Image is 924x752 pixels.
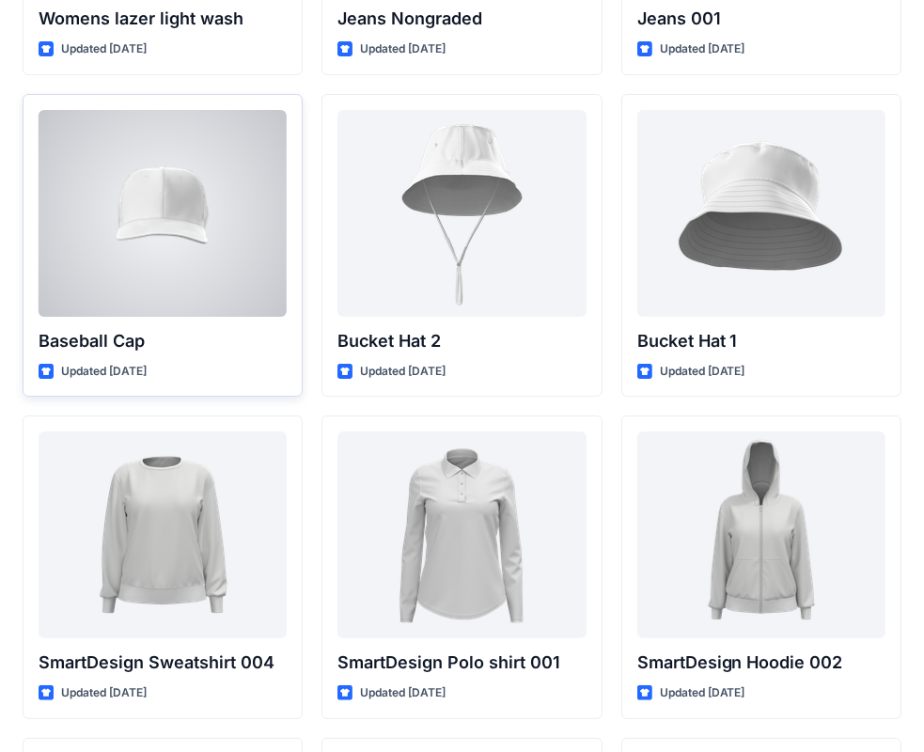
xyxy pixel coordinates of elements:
p: Updated [DATE] [360,683,446,703]
p: Bucket Hat 2 [337,328,586,354]
p: Womens lazer light wash [39,6,287,32]
p: SmartDesign Hoodie 002 [637,650,885,676]
a: SmartDesign Sweatshirt 004 [39,431,287,638]
p: Jeans 001 [637,6,885,32]
p: Updated [DATE] [360,39,446,59]
p: Updated [DATE] [61,39,147,59]
p: Jeans Nongraded [337,6,586,32]
p: Updated [DATE] [360,362,446,382]
p: SmartDesign Polo shirt 001 [337,650,586,676]
p: Updated [DATE] [660,39,745,59]
a: SmartDesign Hoodie 002 [637,431,885,638]
a: Bucket Hat 2 [337,110,586,317]
p: Updated [DATE] [61,362,147,382]
p: Updated [DATE] [61,683,147,703]
a: Bucket Hat 1 [637,110,885,317]
a: Baseball Cap [39,110,287,317]
p: Updated [DATE] [660,683,745,703]
p: Updated [DATE] [660,362,745,382]
p: Bucket Hat 1 [637,328,885,354]
p: Baseball Cap [39,328,287,354]
a: SmartDesign Polo shirt 001 [337,431,586,638]
p: SmartDesign Sweatshirt 004 [39,650,287,676]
